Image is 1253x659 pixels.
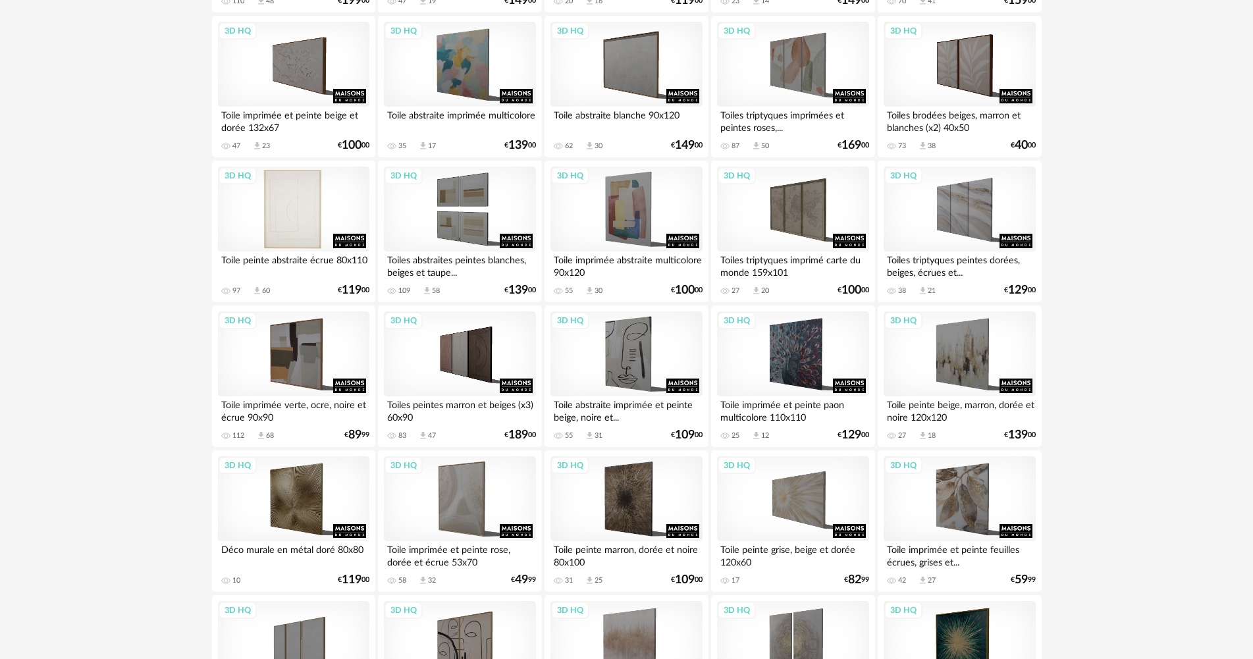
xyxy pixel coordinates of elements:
span: Download icon [585,286,595,296]
div: 21 [928,286,936,296]
div: € 00 [504,431,536,440]
div: Toile peinte beige, marron, dorée et noire 120x120 [884,396,1035,423]
div: 3D HQ [884,167,922,184]
span: 189 [508,431,528,440]
div: € 00 [671,141,703,150]
div: 62 [565,142,573,151]
div: € 00 [338,286,369,295]
span: 100 [342,141,361,150]
div: 31 [595,431,602,440]
a: 3D HQ Toiles triptyques peintes dorées, beiges, écrues et... 38 Download icon 21 €12900 [878,161,1041,303]
span: 149 [675,141,695,150]
a: 3D HQ Toile abstraite imprimée et peinte beige, noire et... 55 Download icon 31 €10900 [545,305,708,448]
div: 17 [428,142,436,151]
span: Download icon [918,141,928,151]
span: 139 [508,141,528,150]
div: 3D HQ [551,457,589,474]
span: Download icon [585,575,595,585]
div: Déco murale en métal doré 80x80 [218,541,369,567]
div: 3D HQ [551,312,589,329]
span: Download icon [422,286,432,296]
div: 3D HQ [884,457,922,474]
div: 97 [232,286,240,296]
span: Download icon [418,431,428,440]
span: 100 [841,286,861,295]
span: 139 [508,286,528,295]
a: 3D HQ Toile imprimée abstraite multicolore 90x120 55 Download icon 30 €10000 [545,161,708,303]
a: 3D HQ Toile peinte abstraite écrue 80x110 97 Download icon 60 €11900 [212,161,375,303]
div: 47 [232,142,240,151]
div: Toile imprimée verte, ocre, noire et écrue 90x90 [218,396,369,423]
div: 31 [565,576,573,585]
div: 55 [565,286,573,296]
span: Download icon [918,575,928,585]
div: 17 [732,576,739,585]
div: 68 [266,431,274,440]
div: € 00 [338,575,369,585]
div: 25 [595,576,602,585]
span: 129 [841,431,861,440]
div: 3D HQ [385,312,423,329]
div: Toile imprimée et peinte feuilles écrues, grises et... [884,541,1035,567]
div: 3D HQ [219,602,257,619]
div: Toile peinte marron, dorée et noire 80x100 [550,541,702,567]
div: Toiles triptyques imprimées et peintes roses,... [717,107,868,133]
div: 3D HQ [385,167,423,184]
div: 20 [761,286,769,296]
span: Download icon [751,286,761,296]
div: 55 [565,431,573,440]
a: 3D HQ Toile imprimée et peinte feuilles écrues, grises et... 42 Download icon 27 €5999 [878,450,1041,593]
div: 109 [398,286,410,296]
a: 3D HQ Toiles peintes marron et beiges (x3) 60x90 83 Download icon 47 €18900 [378,305,541,448]
div: 10 [232,576,240,585]
a: 3D HQ Toile imprimée et peinte beige et dorée 132x67 47 Download icon 23 €10000 [212,16,375,158]
div: 25 [732,431,739,440]
div: € 00 [504,286,536,295]
span: 89 [348,431,361,440]
div: € 99 [1011,575,1036,585]
div: € 00 [838,431,869,440]
span: 139 [1008,431,1028,440]
span: Download icon [918,431,928,440]
div: 27 [928,576,936,585]
div: 27 [732,286,739,296]
div: 3D HQ [385,22,423,40]
div: 3D HQ [385,457,423,474]
div: 18 [928,431,936,440]
div: € 00 [1004,286,1036,295]
div: 112 [232,431,244,440]
span: 119 [342,575,361,585]
div: € 99 [344,431,369,440]
a: 3D HQ Toiles brodées beiges, marron et blanches (x2) 40x50 73 Download icon 38 €4000 [878,16,1041,158]
span: Download icon [252,141,262,151]
span: 109 [675,575,695,585]
div: 83 [398,431,406,440]
span: 40 [1015,141,1028,150]
div: € 00 [671,575,703,585]
div: 3D HQ [219,457,257,474]
a: 3D HQ Toile peinte grise, beige et dorée 120x60 17 €8299 [711,450,874,593]
span: 129 [1008,286,1028,295]
span: Download icon [585,141,595,151]
div: € 00 [838,141,869,150]
div: € 00 [504,141,536,150]
div: 3D HQ [718,457,756,474]
div: 12 [761,431,769,440]
div: 42 [898,576,906,585]
div: 47 [428,431,436,440]
div: Toile peinte grise, beige et dorée 120x60 [717,541,868,567]
div: Toiles peintes marron et beiges (x3) 60x90 [384,396,535,423]
div: Toile imprimée et peinte beige et dorée 132x67 [218,107,369,133]
a: 3D HQ Toile imprimée et peinte rose, dorée et écrue 53x70 58 Download icon 32 €4999 [378,450,541,593]
div: Toiles brodées beiges, marron et blanches (x2) 40x50 [884,107,1035,133]
span: Download icon [418,575,428,585]
span: 82 [848,575,861,585]
div: 3D HQ [219,22,257,40]
div: Toile imprimée et peinte paon multicolore 110x110 [717,396,868,423]
span: 109 [675,431,695,440]
div: Toile abstraite imprimée multicolore [384,107,535,133]
div: 60 [262,286,270,296]
div: 3D HQ [884,312,922,329]
a: 3D HQ Déco murale en métal doré 80x80 10 €11900 [212,450,375,593]
div: 23 [262,142,270,151]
